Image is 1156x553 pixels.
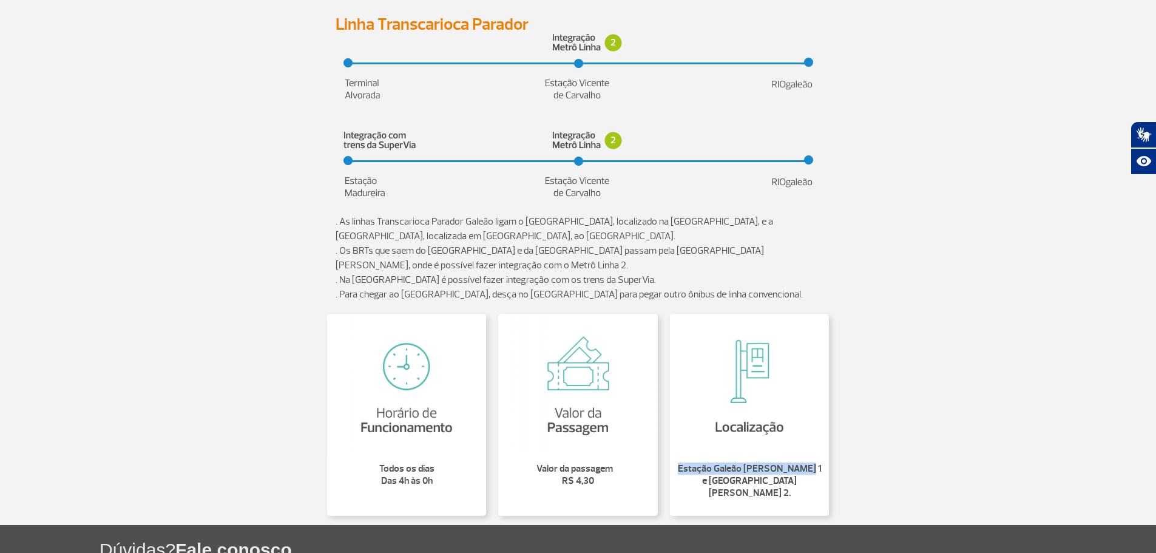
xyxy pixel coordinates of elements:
button: Abrir tradutor de língua de sinais. [1131,121,1156,148]
strong: Valor da passagem [536,463,613,475]
strong: Todos os dias [379,463,434,475]
p: . As linhas Transcarioca Parador Galeão ligam o [GEOGRAPHIC_DATA], localizado na [GEOGRAPHIC_DATA... [336,214,821,302]
p: Das 4h às 0h [334,463,479,487]
button: Abrir recursos assistivos. [1131,148,1156,175]
img: Todos os dias Das 4h às 0h [327,314,487,455]
p: Estação Galeão [PERSON_NAME] 1 e [GEOGRAPHIC_DATA] [PERSON_NAME] 2. [677,463,822,499]
div: Plugin de acessibilidade da Hand Talk. [1131,121,1156,175]
img: Estação Galeão Tom Jobim 1 e Estação Galeão Tom Jobim 2. [670,314,830,455]
img: Valor da passagem R$ 4,30 [498,314,658,455]
h3: Linha Transcarioca Parador [336,15,821,33]
p: R$ 4,30 [505,463,651,487]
